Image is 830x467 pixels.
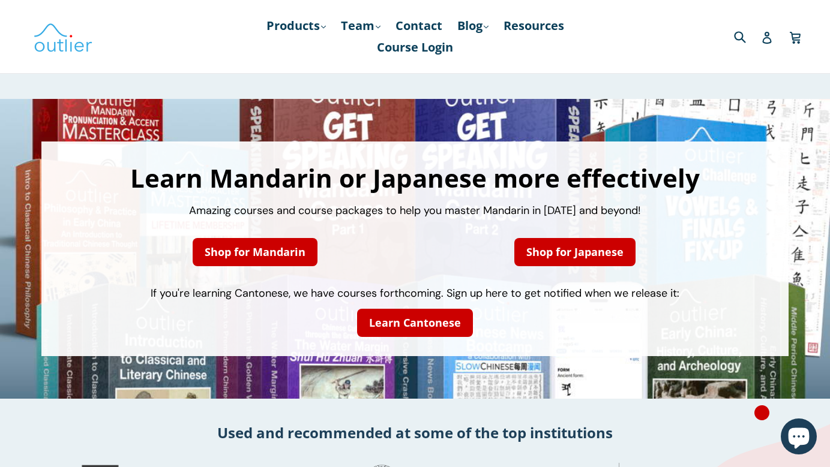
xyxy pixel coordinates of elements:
[451,15,495,37] a: Blog
[193,238,317,266] a: Shop for Mandarin
[335,15,386,37] a: Team
[53,165,777,191] h1: Learn Mandarin or Japanese more effectively
[498,15,570,37] a: Resources
[777,418,820,457] inbox-online-store-chat: Shopify online store chat
[514,238,636,266] a: Shop for Japanese
[189,203,641,218] span: Amazing courses and course packages to help you master Mandarin in [DATE] and beyond!
[260,15,332,37] a: Products
[371,37,459,58] a: Course Login
[357,309,473,337] a: Learn Cantonese
[33,19,93,54] img: Outlier Linguistics
[389,15,448,37] a: Contact
[151,286,679,300] span: If you're learning Cantonese, we have courses forthcoming. Sign up here to get notified when we r...
[731,24,764,49] input: Search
